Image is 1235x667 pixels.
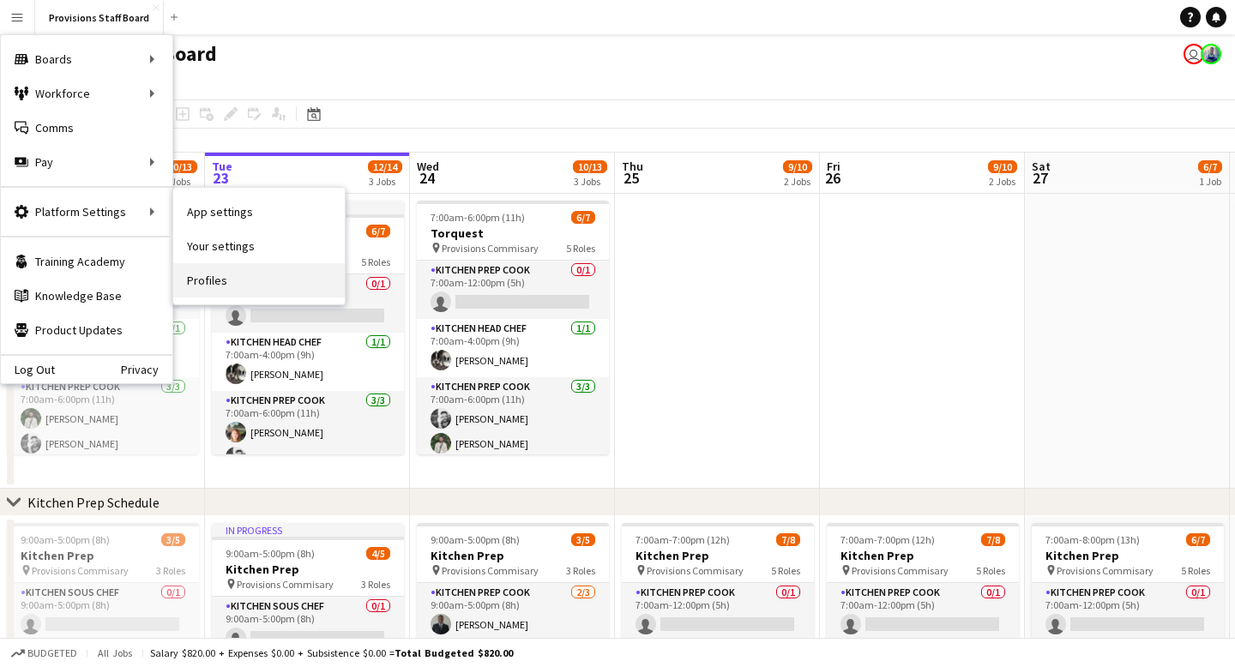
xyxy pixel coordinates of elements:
[35,1,164,34] button: Provisions Staff Board
[94,646,136,659] span: All jobs
[827,548,1019,563] h3: Kitchen Prep
[1,313,172,347] a: Product Updates
[1032,548,1224,563] h3: Kitchen Prep
[827,583,1019,641] app-card-role: Kitchen Prep Cook0/17:00am-12:00pm (5h)
[573,160,607,173] span: 10/13
[622,583,814,641] app-card-role: Kitchen Prep Cook0/17:00am-12:00pm (5h)
[1199,175,1221,188] div: 1 Job
[361,255,390,268] span: 5 Roles
[827,159,840,174] span: Fri
[212,597,404,655] app-card-role: Kitchen Sous Chef0/19:00am-5:00pm (8h)
[1,279,172,313] a: Knowledge Base
[369,175,401,188] div: 3 Jobs
[7,548,199,563] h3: Kitchen Prep
[574,175,606,188] div: 3 Jobs
[27,494,160,511] div: Kitchen Prep Schedule
[571,533,595,546] span: 3/5
[156,564,185,577] span: 3 Roles
[366,547,390,560] span: 4/5
[1,145,172,179] div: Pay
[1186,533,1210,546] span: 6/7
[27,647,77,659] span: Budgeted
[164,175,196,188] div: 3 Jobs
[1198,160,1222,173] span: 6/7
[417,548,609,563] h3: Kitchen Prep
[150,646,513,659] div: Salary $820.00 + Expenses $0.00 + Subsistence $0.00 =
[852,564,949,577] span: Provisions Commisary
[840,533,935,546] span: 7:00am-7:00pm (12h)
[226,547,315,560] span: 9:00am-5:00pm (8h)
[981,533,1005,546] span: 7/8
[368,160,402,173] span: 12/14
[622,548,814,563] h3: Kitchen Prep
[442,564,539,577] span: Provisions Commisary
[1045,533,1140,546] span: 7:00am-8:00pm (13h)
[173,229,345,263] a: Your settings
[212,333,404,391] app-card-role: Kitchen Head Chef1/17:00am-4:00pm (9h)[PERSON_NAME]
[1,111,172,145] a: Comms
[366,225,390,237] span: 6/7
[784,175,811,188] div: 2 Jobs
[173,195,345,229] a: App settings
[1181,564,1210,577] span: 5 Roles
[976,564,1005,577] span: 5 Roles
[32,564,129,577] span: Provisions Commisary
[771,564,800,577] span: 5 Roles
[395,646,513,659] span: Total Budgeted $820.00
[622,159,643,174] span: Thu
[1032,159,1051,174] span: Sat
[414,168,439,188] span: 24
[566,242,595,255] span: 5 Roles
[7,377,199,485] app-card-role: Kitchen Prep Cook3/37:00am-6:00pm (11h)[PERSON_NAME][PERSON_NAME]
[209,168,232,188] span: 23
[417,261,609,319] app-card-role: Kitchen Prep Cook0/17:00am-12:00pm (5h)
[571,211,595,224] span: 6/7
[417,159,439,174] span: Wed
[431,211,525,224] span: 7:00am-6:00pm (11h)
[163,160,197,173] span: 10/13
[417,201,609,454] app-job-card: 7:00am-6:00pm (11h)6/7Torquest Provisions Commisary5 RolesKitchen Prep Cook0/17:00am-12:00pm (5h)...
[417,225,609,241] h3: Torquest
[7,583,199,641] app-card-role: Kitchen Sous Chef0/19:00am-5:00pm (8h)
[783,160,812,173] span: 9/10
[1,42,172,76] div: Boards
[566,564,595,577] span: 3 Roles
[237,578,334,591] span: Provisions Commisary
[212,523,404,537] div: In progress
[1,244,172,279] a: Training Academy
[417,377,609,485] app-card-role: Kitchen Prep Cook3/37:00am-6:00pm (11h)[PERSON_NAME][PERSON_NAME]
[417,319,609,377] app-card-role: Kitchen Head Chef1/17:00am-4:00pm (9h)[PERSON_NAME]
[442,242,539,255] span: Provisions Commisary
[212,201,404,454] app-job-card: In progress7:00am-6:00pm (11h)6/7Torquest Provisions Commisary5 RolesKitchen Prep Cook0/17:00am-1...
[361,578,390,591] span: 3 Roles
[212,391,404,499] app-card-role: Kitchen Prep Cook3/37:00am-6:00pm (11h)[PERSON_NAME][PERSON_NAME]
[431,533,520,546] span: 9:00am-5:00pm (8h)
[161,533,185,546] span: 3/5
[21,533,110,546] span: 9:00am-5:00pm (8h)
[121,363,172,376] a: Privacy
[9,644,80,663] button: Budgeted
[824,168,840,188] span: 26
[1184,44,1204,64] app-user-avatar: Dustin Gallagher
[619,168,643,188] span: 25
[1029,168,1051,188] span: 27
[173,263,345,297] a: Profiles
[1201,44,1221,64] app-user-avatar: kevin Castonguay
[212,562,404,577] h3: Kitchen Prep
[1,363,55,376] a: Log Out
[776,533,800,546] span: 7/8
[212,159,232,174] span: Tue
[1057,564,1154,577] span: Provisions Commisary
[647,564,744,577] span: Provisions Commisary
[989,175,1016,188] div: 2 Jobs
[1,76,172,111] div: Workforce
[988,160,1017,173] span: 9/10
[1032,583,1224,641] app-card-role: Kitchen Prep Cook0/17:00am-12:00pm (5h)
[636,533,730,546] span: 7:00am-7:00pm (12h)
[1,195,172,229] div: Platform Settings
